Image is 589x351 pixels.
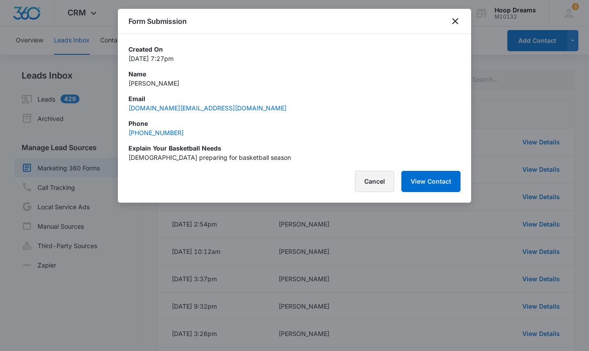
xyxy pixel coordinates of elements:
[355,171,394,192] button: Cancel
[128,94,461,103] p: Email
[128,16,187,26] h1: Form Submission
[128,153,461,162] p: [DEMOGRAPHIC_DATA] preparing for basketball season
[128,143,461,153] p: Explain your basketball needs
[128,119,461,128] p: Phone
[128,54,461,63] p: [DATE] 7:27pm
[128,69,461,79] p: Name
[450,16,461,26] button: close
[128,129,184,136] a: [PHONE_NUMBER]
[128,104,287,112] a: [DOMAIN_NAME][EMAIL_ADDRESS][DOMAIN_NAME]
[128,45,461,54] p: Created On
[128,79,461,88] p: [PERSON_NAME]
[401,171,461,192] button: View Contact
